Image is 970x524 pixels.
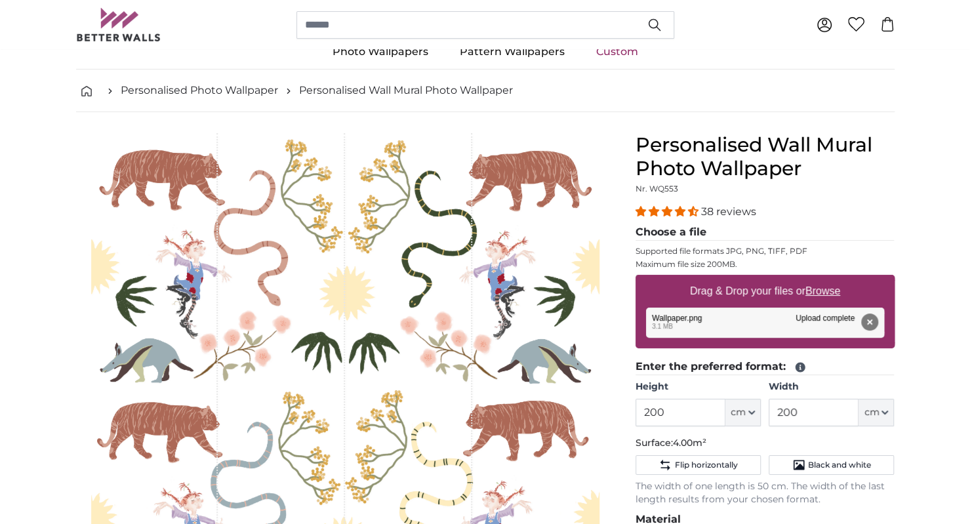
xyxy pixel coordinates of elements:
[674,460,737,470] span: Flip horizontally
[636,259,895,270] p: Maximum file size 200MB.
[76,70,895,112] nav: breadcrumbs
[725,399,761,426] button: cm
[121,83,278,98] a: Personalised Photo Wallpaper
[636,380,761,393] label: Height
[444,35,580,69] a: Pattern Wallpapers
[636,205,701,218] span: 4.34 stars
[673,437,706,449] span: 4.00m²
[299,83,513,98] a: Personalised Wall Mural Photo Wallpaper
[731,406,746,419] span: cm
[684,278,845,304] label: Drag & Drop your files or
[808,460,871,470] span: Black and white
[769,455,894,475] button: Black and white
[859,399,894,426] button: cm
[580,35,654,69] a: Custom
[636,437,895,450] p: Surface:
[636,133,895,180] h1: Personalised Wall Mural Photo Wallpaper
[805,285,840,296] u: Browse
[769,380,894,393] label: Width
[317,35,444,69] a: Photo Wallpapers
[636,184,678,193] span: Nr. WQ553
[636,359,895,375] legend: Enter the preferred format:
[636,455,761,475] button: Flip horizontally
[636,224,895,241] legend: Choose a file
[636,246,895,256] p: Supported file formats JPG, PNG, TIFF, PDF
[864,406,879,419] span: cm
[636,480,895,506] p: The width of one length is 50 cm. The width of the last length results from your chosen format.
[76,8,161,41] img: Betterwalls
[701,205,756,218] span: 38 reviews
